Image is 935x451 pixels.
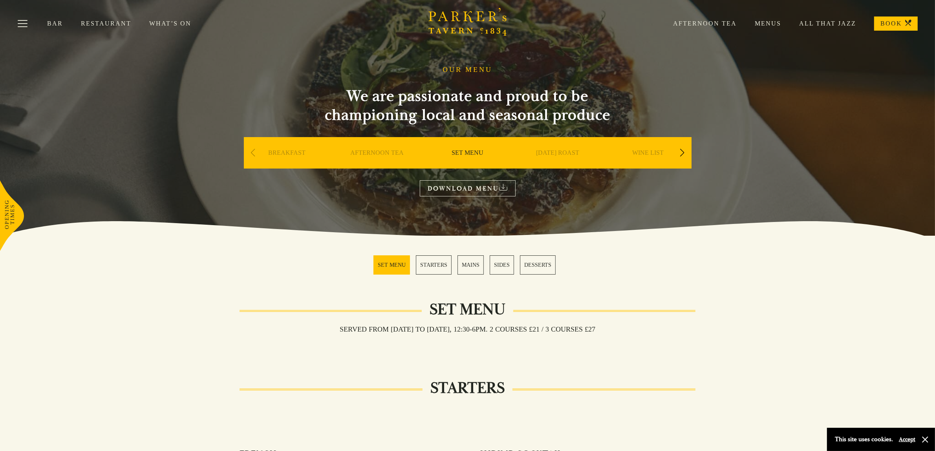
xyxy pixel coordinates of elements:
a: SET MENU [452,149,483,180]
button: Accept [899,436,915,443]
div: 4 / 9 [515,137,601,192]
div: 3 / 9 [425,137,511,192]
div: 2 / 9 [334,137,421,192]
h1: OUR MENU [443,66,492,74]
a: WINE LIST [633,149,664,180]
p: This site uses cookies. [835,434,893,445]
div: 5 / 9 [605,137,692,192]
div: 1 / 9 [244,137,330,192]
a: 2 / 5 [416,255,452,275]
h3: Served from [DATE] to [DATE], 12:30-6pm. 2 COURSES £21 / 3 COURSES £27 [332,325,603,334]
h2: We are passionate and proud to be championing local and seasonal produce [311,87,625,125]
div: Previous slide [248,144,258,161]
a: AFTERNOON TEA [351,149,404,180]
a: [DATE] ROAST [536,149,580,180]
a: 4 / 5 [490,255,514,275]
a: 1 / 5 [373,255,410,275]
a: DOWNLOAD MENU [420,180,516,196]
div: Next slide [677,144,688,161]
a: BREAKFAST [268,149,306,180]
h2: STARTERS [423,379,512,398]
a: 5 / 5 [520,255,556,275]
h2: Set Menu [422,300,513,319]
a: 3 / 5 [457,255,484,275]
button: Close and accept [921,436,929,444]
